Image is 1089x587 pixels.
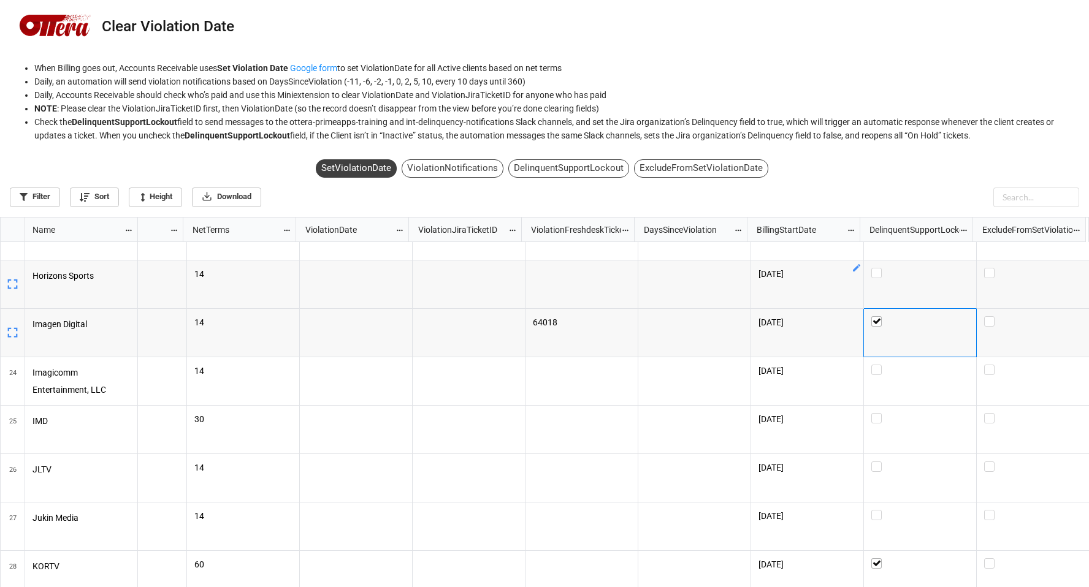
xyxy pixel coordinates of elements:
[975,222,1072,236] div: ExcludeFromSetViolationDate
[32,365,131,398] p: Imagicomm Entertainment, LLC
[194,365,292,377] p: 14
[34,115,1079,142] li: Check the field to send messages to the ottera-primeapps-training and int-delinquency-notificatio...
[185,222,282,236] div: NetTerms
[32,413,131,430] p: IMD
[316,159,397,178] div: SetViolationDate
[72,117,177,127] strong: DelinquentSupportLockout
[749,222,846,236] div: BillingStartDate
[993,187,1079,207] input: Search...
[9,212,17,260] span: 21
[290,63,337,73] a: Google form
[194,316,292,328] p: 14
[758,558,856,570] p: [DATE]
[758,510,856,522] p: [DATE]
[32,510,131,527] p: Jukin Media
[1,218,138,242] div: grid
[758,413,856,425] p: [DATE]
[758,316,856,328] p: [DATE]
[102,19,234,34] div: Clear Violation Date
[533,316,630,328] p: 64018
[34,61,1079,75] li: When Billing goes out, Accounts Receivable uses to set ViolationDate for all Active clients based...
[10,187,60,207] a: Filter
[411,222,508,236] div: ViolationJiraTicketID
[25,222,124,236] div: Name
[508,159,629,178] div: DelinquentSupportLockout
[758,461,856,474] p: [DATE]
[34,102,1079,115] li: : Please clear the ViolationJiraTicketID first, then ViolationDate (so the record doesn’t disappe...
[862,222,959,236] div: DelinquentSupportLockout
[298,222,395,236] div: ViolationDate
[32,316,131,333] p: Imagen Digital
[185,131,290,140] strong: DelinquentSupportLockout
[34,104,57,113] strong: NOTE
[758,365,856,377] p: [DATE]
[194,558,292,570] p: 60
[32,268,131,285] p: Horizons Sports
[194,461,292,474] p: 14
[9,502,17,550] span: 27
[18,6,92,47] img: logo-5878x3307.png
[9,454,17,502] span: 26
[70,187,119,207] a: Sort
[634,159,768,178] div: ExcludeFromSetViolationDate
[32,461,131,479] p: JLTV
[758,268,856,280] p: [DATE]
[32,558,131,575] p: KORTV
[217,63,288,73] strong: Set Violation Date
[34,75,1079,88] li: Daily, an automation will send violation notifications based on DaysSinceViolation (-11, -6, -2, ...
[402,159,503,178] div: ViolationNotifications
[524,222,621,236] div: ViolationFreshdeskTicketID
[194,413,292,425] p: 30
[194,510,292,522] p: 14
[636,222,733,236] div: DaysSinceViolation
[34,88,1079,102] li: Daily, Accounts Receivable should check who’s paid and use this Miniextension to clear ViolationD...
[9,406,17,453] span: 25
[192,187,261,207] a: Download
[9,357,17,405] span: 24
[194,268,292,280] p: 14
[129,187,182,207] a: Height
